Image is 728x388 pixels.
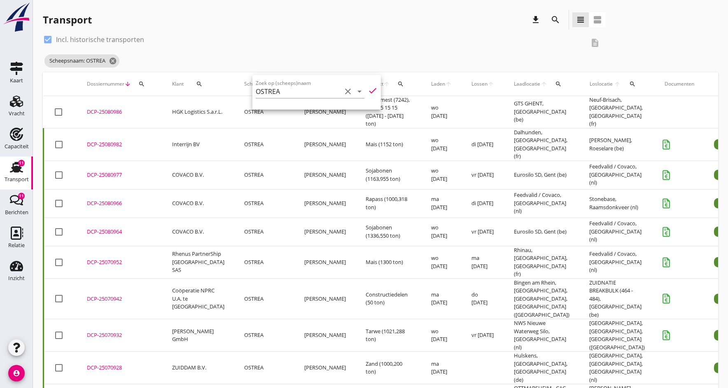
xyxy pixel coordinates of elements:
td: [PERSON_NAME] [294,189,356,217]
i: check [368,86,378,96]
td: wo [DATE] [421,128,462,161]
div: Transport [5,177,29,182]
div: Capaciteit [5,144,29,149]
td: [GEOGRAPHIC_DATA], [GEOGRAPHIC_DATA], [GEOGRAPHIC_DATA] (nl) [579,352,655,384]
td: OSTREA [234,189,294,217]
span: Schip [244,80,257,88]
td: [GEOGRAPHIC_DATA], [GEOGRAPHIC_DATA], [GEOGRAPHIC_DATA] ([GEOGRAPHIC_DATA]) [579,319,655,352]
td: Rapass (1000,318 ton) [356,189,421,217]
i: arrow_upward [614,81,621,87]
td: wo [DATE] [421,319,462,352]
td: [PERSON_NAME] [294,246,356,278]
span: Sojabonen (1336,550 ton) [366,224,400,239]
td: OSTREA [234,161,294,189]
i: account_circle [8,365,25,381]
td: [PERSON_NAME], Roeselare (be) [579,128,655,161]
td: OSTREA [234,128,294,161]
div: Vracht [9,111,25,116]
i: arrow_upward [445,81,452,87]
i: search [629,81,636,87]
i: search [196,81,203,87]
td: ma [DATE] [421,278,462,319]
td: di [DATE] [462,128,504,161]
td: [PERSON_NAME] [294,319,356,352]
td: Coöperatie NPRC U.A. te [GEOGRAPHIC_DATA] [162,278,234,319]
td: wo [DATE] [421,217,462,246]
span: Laadlocatie [514,80,541,88]
td: [PERSON_NAME] [294,352,356,384]
label: Incl. historische transporten [56,35,144,44]
td: OSTREA [234,352,294,384]
td: ma [DATE] [421,189,462,217]
td: Neuf-Brisach, [GEOGRAPHIC_DATA], [GEOGRAPHIC_DATA] (fr) [579,96,655,129]
i: search [551,15,560,25]
td: Feedvalid / Covaco, [GEOGRAPHIC_DATA] (nl) [504,189,579,217]
td: Feedvalid / Covaco, [GEOGRAPHIC_DATA] (nl) [579,217,655,246]
div: DCP-25080977 [87,171,152,179]
div: Kaart [10,78,23,83]
td: Stonebase, Raamsdonkveer (nl) [579,189,655,217]
td: Rhenus PartnerShip [GEOGRAPHIC_DATA] SAS [162,246,234,278]
td: Rhinau, [GEOGRAPHIC_DATA], [GEOGRAPHIC_DATA] (fr) [504,246,579,278]
td: Kunstmest (7242), NPK 15 15 15 ([DATE] - [DATE] ton) [356,96,421,129]
i: search [555,81,562,87]
td: ZUIDNATIE BREAKBULK (464 - 484), [GEOGRAPHIC_DATA] (be) [579,278,655,319]
span: Scheepsnaam: OSTREA [44,54,119,68]
td: COVACO B.V. [162,161,234,189]
td: Mais (1300 ton) [356,246,421,278]
div: DCP-25080982 [87,140,152,149]
td: [PERSON_NAME] [294,278,356,319]
td: di [DATE] [462,189,504,217]
td: [PERSON_NAME] [294,128,356,161]
i: view_headline [576,15,586,25]
td: Bingen am Rhein, [GEOGRAPHIC_DATA], [GEOGRAPHIC_DATA], [GEOGRAPHIC_DATA] ([GEOGRAPHIC_DATA]) [504,278,579,319]
td: OSTREA [234,278,294,319]
i: clear [343,86,353,96]
i: download [531,15,541,25]
td: Tarwe (1021,288 ton) [356,319,421,352]
td: Constructiedelen (50 ton) [356,278,421,319]
td: Eurosilo SD, Gent (be) [504,217,579,246]
td: COVACO B.V. [162,217,234,246]
td: OSTREA [234,217,294,246]
span: Dossiernummer [87,80,124,88]
td: do [DATE] [462,278,504,319]
td: Mais (1152 ton) [356,128,421,161]
span: Laden [431,80,445,88]
td: vr [DATE] [462,161,504,189]
td: vr [DATE] [462,319,504,352]
td: Eurosilo SD, Gent (be) [504,161,579,189]
span: Lossen [471,80,488,88]
td: [PERSON_NAME] [294,217,356,246]
td: Sojabonen (1163,955 ton) [356,161,421,189]
td: Feedvalid / Covaco, [GEOGRAPHIC_DATA] (nl) [579,246,655,278]
td: wo [DATE] [421,161,462,189]
td: Feedvalid / Covaco, [GEOGRAPHIC_DATA] (nl) [579,161,655,189]
div: DCP-25080986 [87,108,152,116]
i: arrow_drop_down [355,86,364,96]
td: NWS Nieuwe Waterweg Silo, [GEOGRAPHIC_DATA] (nl) [504,319,579,352]
div: 11 [18,193,25,199]
td: ma [DATE] [462,246,504,278]
div: Documenten [665,80,694,88]
div: DCP-25070932 [87,331,152,339]
td: [PERSON_NAME] [294,161,356,189]
div: Berichten [5,210,28,215]
div: DCP-25070928 [87,364,152,372]
td: ZUIDDAM B.V. [162,352,234,384]
div: DCP-25070952 [87,258,152,266]
td: Dalhunden, [GEOGRAPHIC_DATA], [GEOGRAPHIC_DATA] (fr) [504,128,579,161]
div: Transport [43,13,92,26]
div: 11 [18,160,25,166]
td: wo [DATE] [421,246,462,278]
td: OSTREA [234,96,294,129]
td: HGK Logistics S.a.r.L. [162,96,234,129]
i: arrow_downward [124,81,131,87]
td: Zand (1000,200 ton) [356,352,421,384]
span: Loslocatie [589,80,614,88]
td: wo [DATE] [421,96,462,129]
div: Inzicht [8,276,25,281]
div: DCP-25070942 [87,295,152,303]
td: vr [DATE] [462,217,504,246]
td: [PERSON_NAME] GmbH [162,319,234,352]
